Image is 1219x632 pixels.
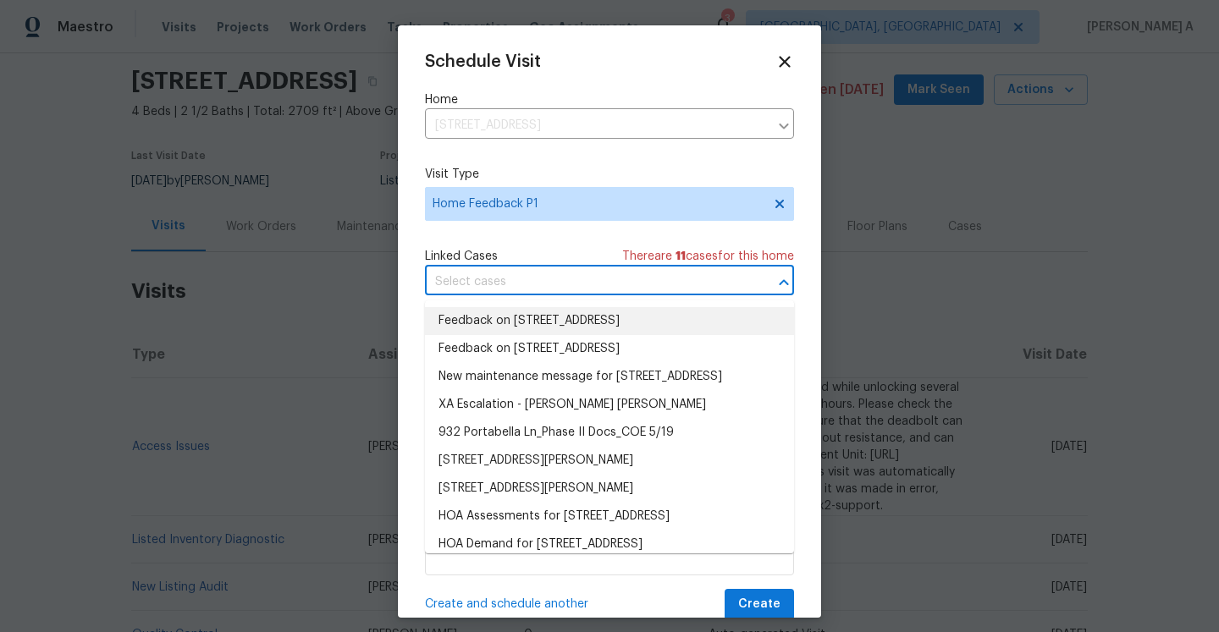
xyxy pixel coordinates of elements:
[725,589,794,620] button: Create
[425,113,769,139] input: Enter in an address
[425,335,794,363] li: Feedback on [STREET_ADDRESS]
[425,596,588,613] span: Create and schedule another
[425,363,794,391] li: New maintenance message for [STREET_ADDRESS]
[425,269,747,295] input: Select cases
[622,248,794,265] span: There are case s for this home
[425,391,794,419] li: XA Escalation - [PERSON_NAME] [PERSON_NAME]
[425,475,794,503] li: [STREET_ADDRESS][PERSON_NAME]
[425,91,794,108] label: Home
[433,195,762,212] span: Home Feedback P1
[425,447,794,475] li: [STREET_ADDRESS][PERSON_NAME]
[425,166,794,183] label: Visit Type
[425,307,794,335] li: Feedback on [STREET_ADDRESS]
[425,530,794,558] li: HOA Demand for [STREET_ADDRESS]
[676,250,686,262] span: 11
[738,594,780,615] span: Create
[425,503,794,530] li: HOA Assessments for [STREET_ADDRESS]
[425,419,794,447] li: 932 Portabella Ln_Phase II Docs_COE 5/19
[775,52,794,71] span: Close
[425,53,541,70] span: Schedule Visit
[425,248,498,265] span: Linked Cases
[772,271,796,294] button: Close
